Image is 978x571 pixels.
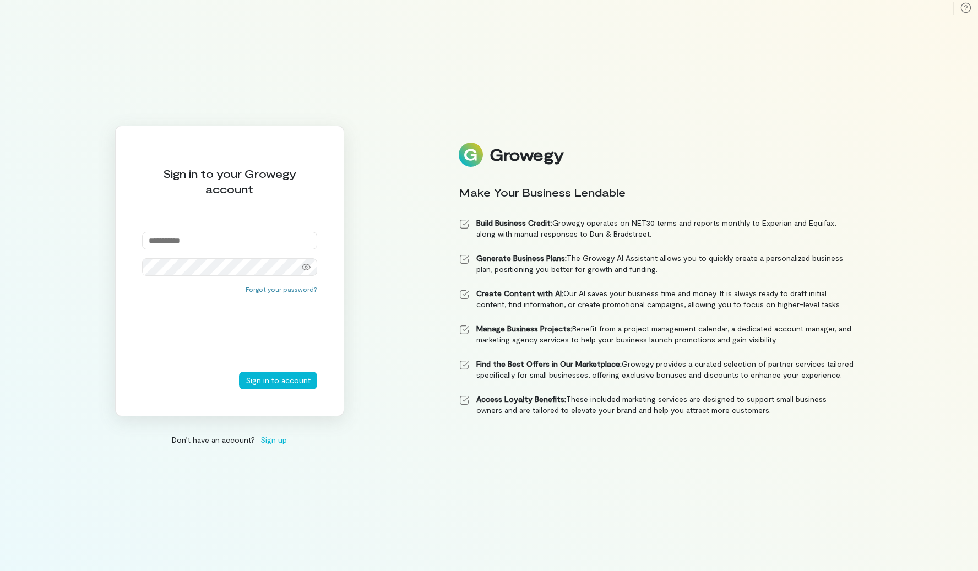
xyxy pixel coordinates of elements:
[459,217,854,240] li: Growegy operates on NET30 terms and reports monthly to Experian and Equifax, along with manual re...
[246,285,317,293] button: Forgot your password?
[459,143,483,167] img: Logo
[459,288,854,310] li: Our AI saves your business time and money. It is always ready to draft initial content, find info...
[142,166,317,197] div: Sign in to your Growegy account
[476,359,622,368] strong: Find the Best Offers in Our Marketplace:
[476,253,567,263] strong: Generate Business Plans:
[459,358,854,380] li: Growegy provides a curated selection of partner services tailored specifically for small business...
[459,253,854,275] li: The Growegy AI Assistant allows you to quickly create a personalized business plan, positioning y...
[459,184,854,200] div: Make Your Business Lendable
[476,289,563,298] strong: Create Content with AI:
[476,324,572,333] strong: Manage Business Projects:
[239,372,317,389] button: Sign in to account
[476,218,552,227] strong: Build Business Credit:
[459,323,854,345] li: Benefit from a project management calendar, a dedicated account manager, and marketing agency ser...
[476,394,566,404] strong: Access Loyalty Benefits:
[459,394,854,416] li: These included marketing services are designed to support small business owners and are tailored ...
[490,145,563,164] div: Growegy
[260,434,287,445] span: Sign up
[115,434,344,445] div: Don’t have an account?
